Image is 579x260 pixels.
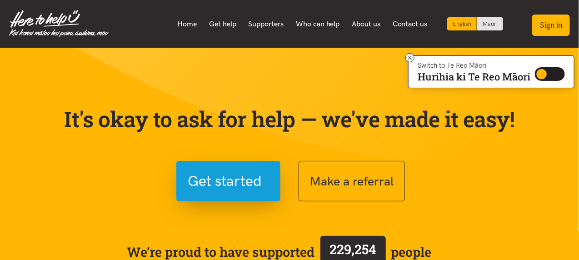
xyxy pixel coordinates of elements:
[447,17,504,30] div: Language toggle
[188,170,262,193] span: Get started
[447,17,477,30] div: Current language
[330,240,376,258] span: 229,254
[346,15,387,34] a: About us
[418,63,530,68] p: Switch to Te Reo Māori
[299,161,405,201] button: Make a referral
[203,15,242,34] a: Get help
[176,161,280,201] button: Get started
[9,10,109,37] img: Home
[418,73,530,81] p: Hurihia ki Te Reo Māori
[242,15,290,34] a: Supporters
[290,15,346,34] a: Who can help
[171,15,203,34] a: Home
[62,106,517,132] p: It's okay to ask for help — we've made it easy!
[477,17,503,30] a: Switch to Te Reo Māori
[387,15,434,34] a: Contact us
[532,15,570,36] button: Sign in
